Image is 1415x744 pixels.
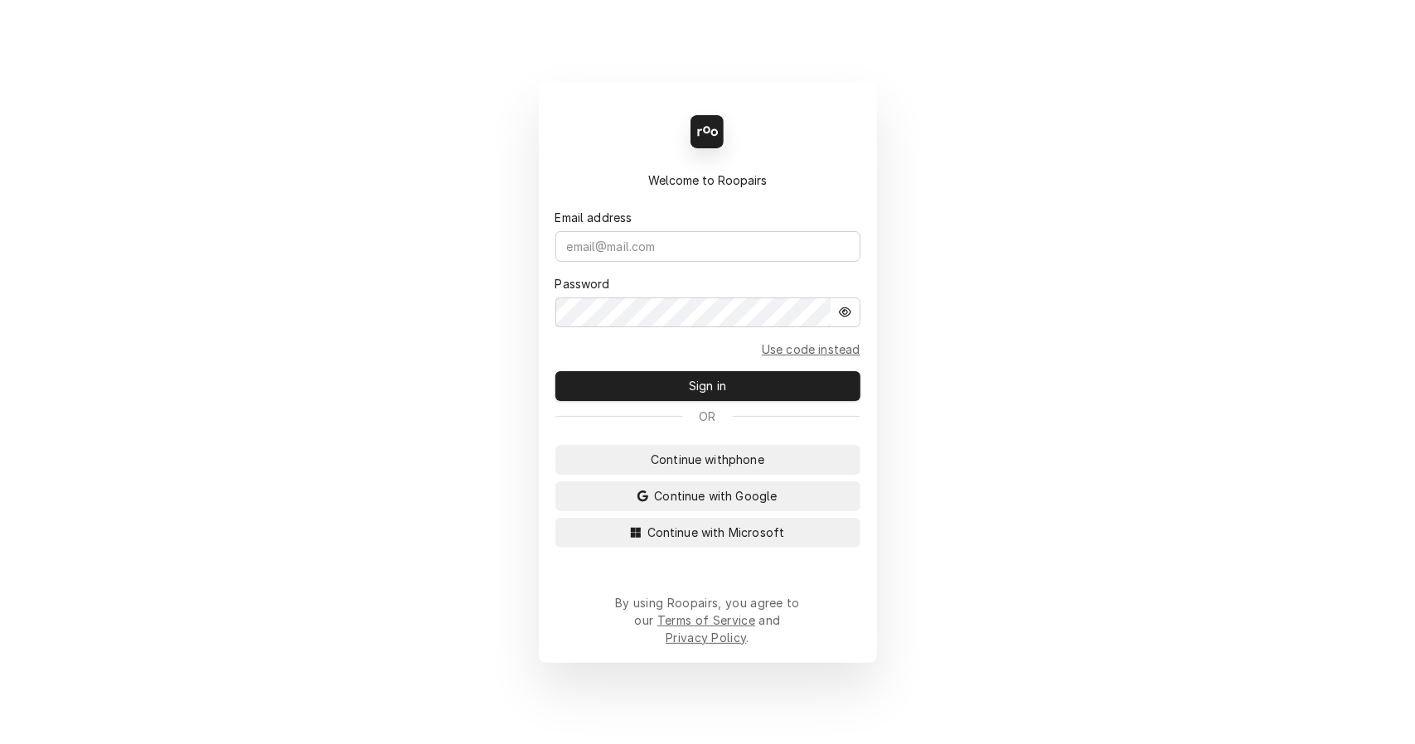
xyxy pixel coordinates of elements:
[647,451,768,468] span: Continue with phone
[555,209,632,226] label: Email address
[555,275,610,292] label: Password
[555,481,860,511] button: Continue with Google
[651,487,780,505] span: Continue with Google
[555,445,860,475] button: Continue withphone
[666,630,746,645] a: Privacy Policy
[615,594,801,646] div: By using Roopairs, you agree to our and .
[555,408,860,425] div: Or
[555,371,860,401] button: Sign in
[657,613,755,627] a: Terms of Service
[644,524,788,541] span: Continue with Microsoft
[555,518,860,548] button: Continue with Microsoft
[555,172,860,189] div: Welcome to Roopairs
[762,341,860,358] a: Go to Email and code form
[555,231,860,262] input: email@mail.com
[686,377,729,394] span: Sign in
